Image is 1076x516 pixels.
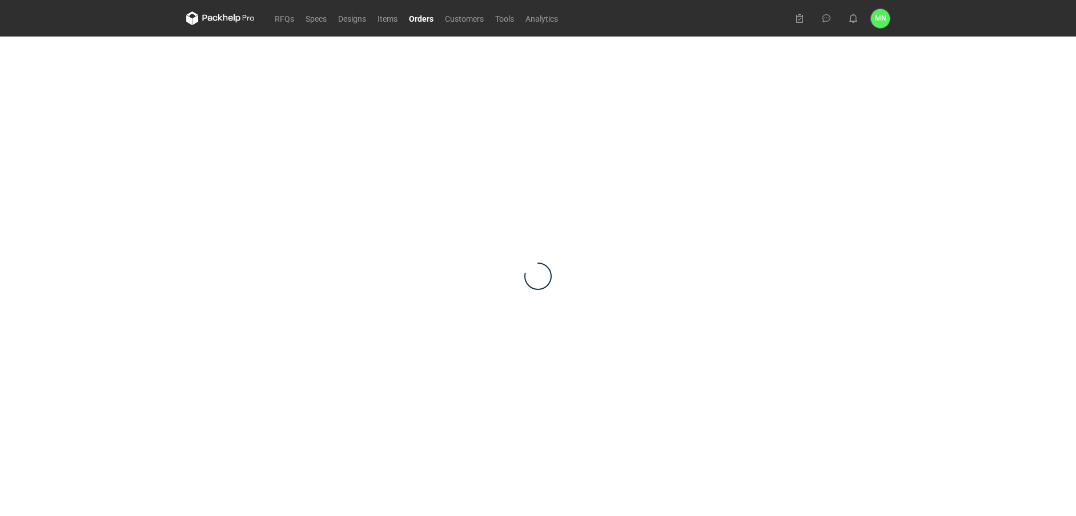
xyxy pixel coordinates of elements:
button: MN [871,9,890,28]
a: Analytics [520,11,564,25]
a: Tools [489,11,520,25]
a: Customers [439,11,489,25]
a: RFQs [269,11,300,25]
a: Designs [332,11,372,25]
a: Orders [403,11,439,25]
div: Małgorzata Nowotna [871,9,890,28]
a: Items [372,11,403,25]
svg: Packhelp Pro [186,11,255,25]
a: Specs [300,11,332,25]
